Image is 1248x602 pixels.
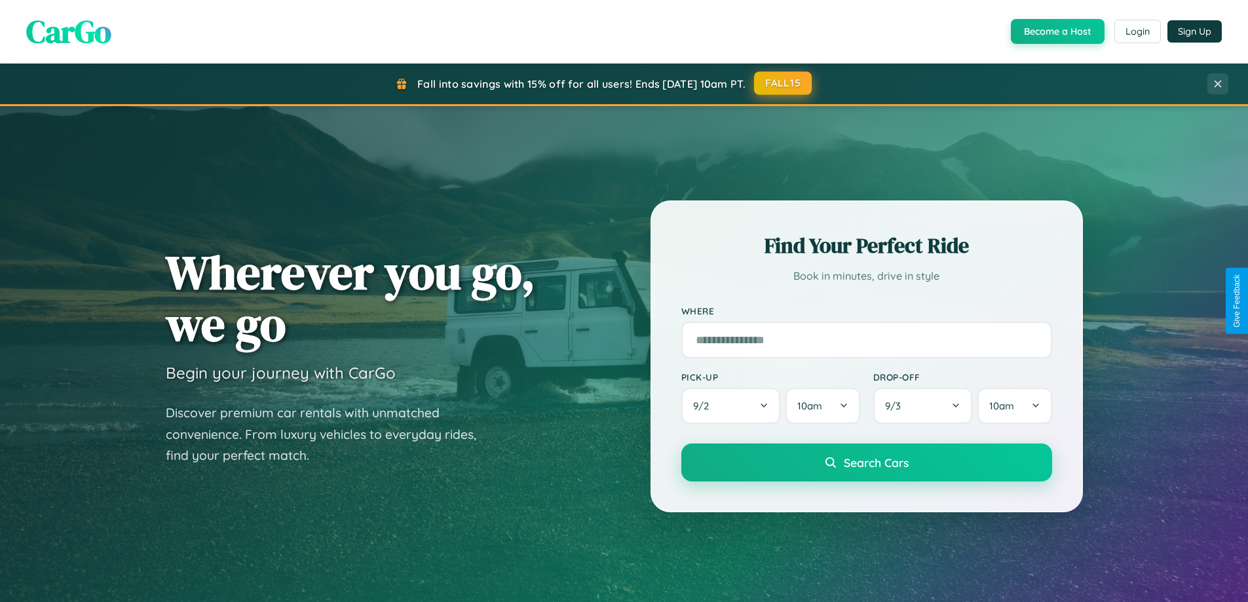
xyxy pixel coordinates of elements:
[977,388,1051,424] button: 10am
[26,10,111,53] span: CarGo
[1114,20,1161,43] button: Login
[989,400,1014,412] span: 10am
[873,371,1052,383] label: Drop-off
[681,267,1052,286] p: Book in minutes, drive in style
[681,388,781,424] button: 9/2
[681,443,1052,481] button: Search Cars
[166,363,396,383] h3: Begin your journey with CarGo
[681,231,1052,260] h2: Find Your Perfect Ride
[797,400,822,412] span: 10am
[417,77,746,90] span: Fall into savings with 15% off for all users! Ends [DATE] 10am PT.
[166,246,535,350] h1: Wherever you go, we go
[681,305,1052,316] label: Where
[785,388,860,424] button: 10am
[693,400,715,412] span: 9 / 2
[1232,274,1241,328] div: Give Feedback
[873,388,973,424] button: 9/3
[885,400,907,412] span: 9 / 3
[754,71,812,95] button: FALL15
[1011,19,1105,44] button: Become a Host
[844,455,909,470] span: Search Cars
[166,402,493,466] p: Discover premium car rentals with unmatched convenience. From luxury vehicles to everyday rides, ...
[1167,20,1222,43] button: Sign Up
[681,371,860,383] label: Pick-up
